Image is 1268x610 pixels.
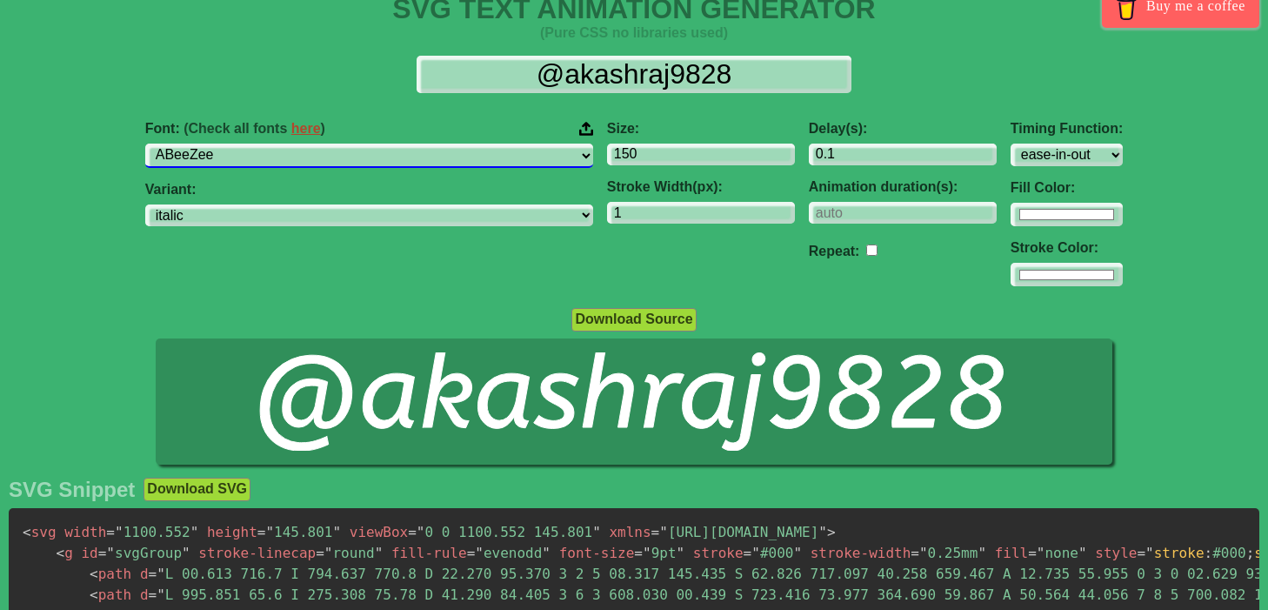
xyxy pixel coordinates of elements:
span: " [417,524,425,540]
input: 0.1s [809,144,997,165]
span: g [57,545,73,561]
span: " [592,524,601,540]
span: stroke-width [811,545,911,561]
span: < [90,566,98,582]
label: Stroke Width(px): [607,179,795,195]
span: (Check all fonts ) [184,121,325,136]
span: < [57,545,65,561]
img: Upload your font [579,121,593,137]
span: svg [23,524,57,540]
span: fill-rule [391,545,467,561]
span: " [157,587,165,603]
span: " [919,545,928,561]
span: < [90,587,98,603]
span: " [190,524,199,540]
span: path [90,566,131,582]
span: d [140,566,149,582]
span: Font: [145,121,325,137]
span: " [157,566,165,582]
label: Fill Color: [1011,180,1123,196]
span: " [751,545,760,561]
span: id [81,545,97,561]
span: " [1037,545,1045,561]
span: d [140,587,149,603]
label: Size: [607,121,795,137]
span: stroke [1154,545,1205,561]
span: ; [1246,545,1255,561]
span: xmlns [609,524,651,540]
span: " [542,545,551,561]
span: " [475,545,484,561]
input: Input Text Here [417,56,851,93]
span: 1100.552 [106,524,198,540]
span: = [316,545,324,561]
span: height [207,524,257,540]
span: stroke-linecap [198,545,316,561]
span: #000 [744,545,802,561]
input: auto [809,202,997,224]
span: font-size [559,545,635,561]
span: path [90,587,131,603]
span: 9pt [634,545,684,561]
span: = [98,545,107,561]
span: round [316,545,383,561]
span: = [634,545,643,561]
span: = [106,524,115,540]
label: Animation duration(s): [809,179,997,195]
span: < [23,524,31,540]
span: = [911,545,919,561]
span: " [106,545,115,561]
label: Stroke Color: [1011,240,1123,256]
h2: SVG Snippet [9,478,135,502]
input: 100 [607,144,795,165]
span: " [659,524,668,540]
span: 0.25mm [911,545,986,561]
span: " [333,524,342,540]
span: = [1028,545,1037,561]
span: none [1028,545,1086,561]
a: here [291,121,321,136]
span: = [467,545,476,561]
span: viewBox [350,524,408,540]
label: Repeat: [809,244,860,258]
button: Download Source [571,308,696,331]
span: = [257,524,266,540]
span: fill [995,545,1029,561]
span: " [978,545,986,561]
span: " [324,545,333,561]
span: " [643,545,651,561]
span: " [677,545,685,561]
span: [URL][DOMAIN_NAME] [651,524,827,540]
span: stroke [693,545,744,561]
span: : [1205,545,1213,561]
span: 0 0 1100.552 145.801 [408,524,601,540]
span: width [64,524,106,540]
span: " [793,545,802,561]
span: = [744,545,752,561]
span: = [149,587,157,603]
span: " [115,524,123,540]
span: =" [1137,545,1153,561]
span: > [827,524,836,540]
span: " [182,545,190,561]
span: " [1078,545,1087,561]
span: = [651,524,660,540]
span: evenodd [467,545,551,561]
span: = [149,566,157,582]
span: = [408,524,417,540]
span: style [1095,545,1137,561]
span: svgGroup [98,545,190,561]
span: " [265,524,274,540]
input: auto [866,245,878,256]
span: " [375,545,384,561]
label: Delay(s): [809,121,997,137]
span: 145.801 [257,524,341,540]
input: 2px [607,202,795,224]
label: Variant: [145,182,593,198]
span: " [818,524,827,540]
label: Timing Function: [1011,121,1123,137]
button: Download SVG [143,478,250,500]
